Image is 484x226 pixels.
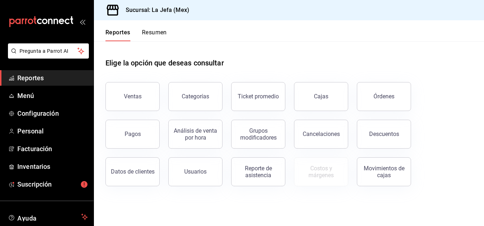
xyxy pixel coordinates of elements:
div: Órdenes [373,93,394,100]
button: Reporte de asistencia [231,157,285,186]
div: Ticket promedio [238,93,279,100]
span: Suscripción [17,179,88,189]
button: Ticket promedio [231,82,285,111]
div: navigation tabs [105,29,167,41]
div: Ventas [124,93,142,100]
button: Descuentos [357,120,411,149]
span: Facturación [17,144,88,154]
div: Datos de clientes [111,168,155,175]
button: Ventas [105,82,160,111]
button: Resumen [142,29,167,41]
div: Descuentos [369,131,399,137]
a: Cajas [294,82,348,111]
button: Usuarios [168,157,222,186]
span: Ayuda [17,213,78,221]
button: Categorías [168,82,222,111]
div: Análisis de venta por hora [173,127,218,141]
button: Pagos [105,120,160,149]
div: Movimientos de cajas [362,165,406,179]
div: Pagos [125,131,141,137]
div: Cancelaciones [303,131,340,137]
span: Configuración [17,108,88,118]
button: Órdenes [357,82,411,111]
h1: Elige la opción que deseas consultar [105,57,224,68]
span: Menú [17,91,88,101]
button: Pregunta a Parrot AI [8,43,89,59]
div: Usuarios [184,168,207,175]
span: Inventarios [17,162,88,171]
div: Grupos modificadores [236,127,281,141]
button: Datos de clientes [105,157,160,186]
button: Análisis de venta por hora [168,120,222,149]
div: Reporte de asistencia [236,165,281,179]
span: Reportes [17,73,88,83]
button: Grupos modificadores [231,120,285,149]
button: open_drawer_menu [79,19,85,25]
button: Reportes [105,29,130,41]
span: Personal [17,126,88,136]
button: Cancelaciones [294,120,348,149]
div: Costos y márgenes [299,165,343,179]
h3: Sucursal: La Jefa (Mex) [120,6,189,14]
div: Categorías [182,93,209,100]
a: Pregunta a Parrot AI [5,52,89,60]
span: Pregunta a Parrot AI [20,47,78,55]
div: Cajas [314,92,329,101]
button: Contrata inventarios para ver este reporte [294,157,348,186]
button: Movimientos de cajas [357,157,411,186]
